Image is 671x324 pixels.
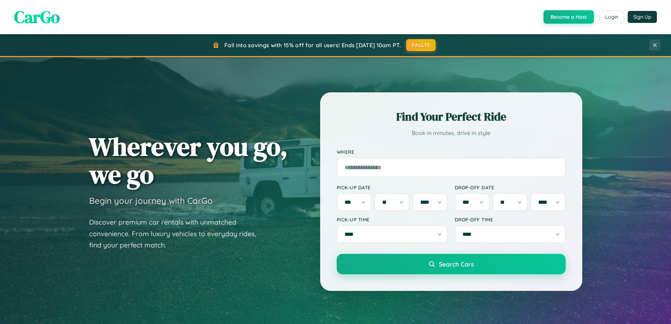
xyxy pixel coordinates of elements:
h2: Find Your Perfect Ride [337,109,566,124]
button: FALL15 [406,39,436,51]
span: Search Cars [439,260,474,268]
h1: Wherever you go, we go [89,133,288,188]
button: Search Cars [337,254,566,274]
span: CarGo [14,5,60,29]
h3: Begin your journey with CarGo [89,195,213,206]
button: Become a Host [543,10,594,24]
p: Discover premium car rentals with unmatched convenience. From luxury vehicles to everyday rides, ... [89,216,265,251]
label: Where [337,149,566,155]
label: Drop-off Date [455,184,566,190]
span: Fall into savings with 15% off for all users! Ends [DATE] 10am PT. [224,42,401,49]
label: Drop-off Time [455,216,566,222]
label: Pick-up Time [337,216,448,222]
button: Sign Up [628,11,657,23]
label: Pick-up Date [337,184,448,190]
button: Login [599,11,624,23]
p: Book in minutes, drive in style [337,128,566,138]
